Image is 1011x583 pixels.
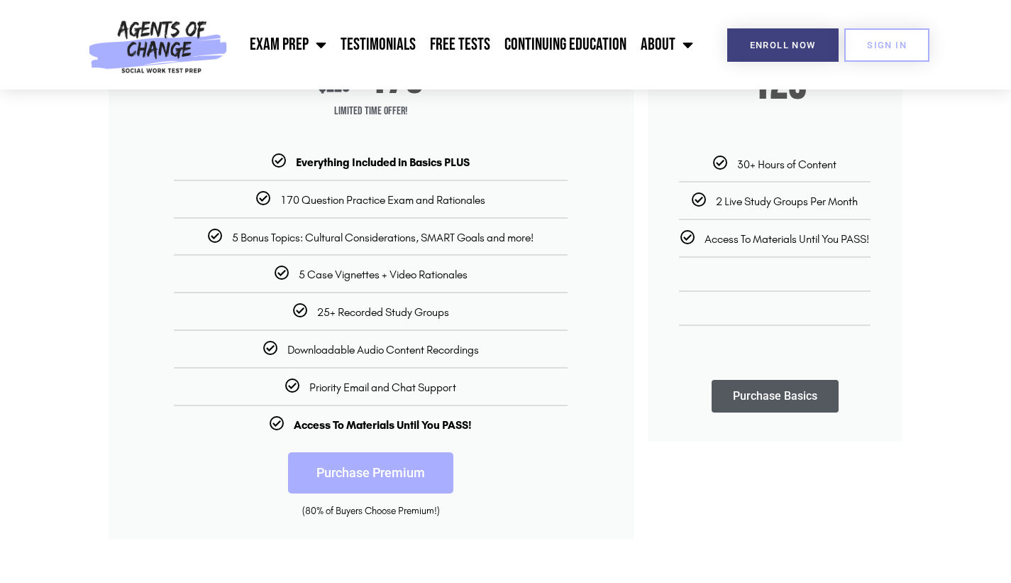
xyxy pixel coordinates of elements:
[232,231,534,244] span: 5 Bonus Topics: Cultural Considerations, SMART Goals and more!
[712,380,839,413] a: Purchase Basics
[750,40,816,50] span: Enroll Now
[288,452,453,494] a: Purchase Premium
[634,27,700,62] a: About
[716,195,858,208] span: 2 Live Study Groups Per Month
[317,305,449,319] span: 25+ Recorded Study Groups
[309,381,456,394] span: Priority Email and Chat Support
[867,40,907,50] span: SIGN IN
[296,156,470,169] b: Everything Included in Basics PLUS
[109,97,634,126] span: Limited Time Offer!
[243,27,333,62] a: Exam Prep
[844,28,929,62] a: SIGN IN
[299,268,468,281] span: 5 Case Vignettes + Video Rationales
[737,158,836,171] span: 30+ Hours of Content
[130,504,612,518] div: (80% of Buyers Choose Premium!)
[751,66,807,103] span: 125
[280,193,485,207] span: 170 Question Practice Exam and Rationales
[287,343,479,356] span: Downloadable Audio Content Recordings
[294,418,472,432] b: Access To Materials Until You PASS!
[705,232,869,246] span: Access To Materials Until You PASS!
[333,27,423,62] a: Testimonials
[497,27,634,62] a: Continuing Education
[234,27,700,62] nav: Menu
[423,27,497,62] a: Free Tests
[727,28,839,62] a: Enroll Now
